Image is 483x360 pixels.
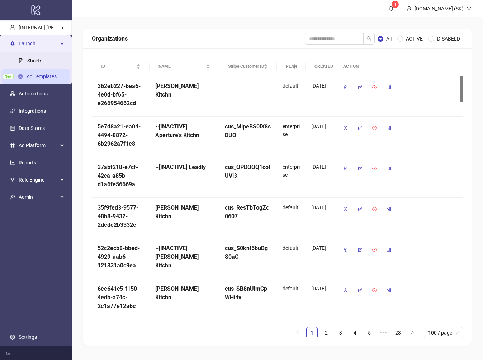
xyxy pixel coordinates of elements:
[277,76,306,117] div: default
[155,82,213,99] h5: [PERSON_NAME] Kitchn
[277,157,306,198] div: enterprise
[364,327,375,338] li: 5
[424,327,463,338] div: Page Size
[311,82,328,90] div: [DATE]
[378,327,389,338] span: •••
[150,57,219,76] th: NAME
[412,5,467,13] div: [DOMAIN_NAME] (SK)
[98,163,144,189] h5: 37abf218-e7cf-42ca-a85b-d1a6fe56669a
[277,279,306,319] div: default
[407,327,418,338] button: right
[277,238,306,279] div: default
[335,327,346,338] a: 3
[311,285,328,293] div: [DATE]
[311,122,328,130] div: [DATE]
[383,35,394,43] span: All
[349,327,361,338] li: 4
[101,63,135,70] span: ID
[19,91,48,97] a: Automations
[410,330,415,335] span: right
[155,163,213,172] h5: ~[INACTIVE] Leadly
[92,57,150,76] th: ID
[10,143,15,148] span: number
[27,74,57,79] a: Ad Templates
[19,173,58,187] span: Rule Engine
[19,25,100,31] span: [INTERNAL] [PERSON_NAME] Kitchn
[10,41,15,46] span: rocket
[389,6,394,11] span: bell
[350,327,360,338] a: 4
[434,35,463,43] span: DISABELD
[228,63,262,70] span: Stripe Customer ID
[295,330,300,335] span: left
[461,338,483,360] iframe: Productlane Widget | Main
[98,82,144,108] h5: 362eb227-6ea6-4e0d-bf65-e266954662cd
[225,163,271,180] h5: cus_OPDOOQ1coIUVl3
[392,327,404,338] li: 23
[19,108,46,114] a: Integrations
[378,327,389,338] li: Next 5 Pages
[10,25,15,30] span: user
[364,327,375,338] a: 5
[306,57,334,76] th: CREATED
[321,327,332,338] a: 2
[27,58,42,64] a: Sheets
[98,285,144,310] h5: 6ee641c5-f150-4edb-a74c-2c1a77e12a6c
[6,350,11,355] span: menu-fold
[155,122,213,140] h5: ~[INACTIVE] Aperture's Kitchn
[366,36,371,41] span: search
[155,285,213,302] h5: [PERSON_NAME] Kitchn
[277,117,306,157] div: enterprise
[10,195,15,200] span: key
[311,204,328,211] div: [DATE]
[292,327,303,338] button: left
[10,177,15,182] span: fork
[155,204,213,221] h5: [PERSON_NAME] Kitchn
[403,35,426,43] span: ACTIVE
[407,6,412,11] span: user
[311,163,328,171] div: [DATE]
[19,36,58,51] span: Launch
[467,6,472,11] span: down
[311,244,328,252] div: [DATE]
[225,122,271,140] h5: cus_MlpeBS0iX8sDUO
[225,285,271,302] h5: cus_SB8nUlmCpWHi4v
[19,138,58,153] span: Ad Platform
[286,63,291,70] span: PLAN
[321,327,332,338] li: 2
[314,63,319,70] span: CREATED
[277,319,306,360] div: default
[155,244,213,270] h5: ~[INACTIVE] [PERSON_NAME] Kitchn
[19,190,58,204] span: Admin
[19,160,36,165] a: Reports
[307,327,317,338] a: 1
[394,2,397,7] span: 1
[407,327,418,338] li: Next Page
[98,244,144,270] h5: 52c2ecb8-bbed-4929-aab6-121331a0c9ea
[277,198,306,238] div: default
[306,327,318,338] li: 1
[219,57,277,76] th: Stripe Customer ID
[19,334,37,340] a: Settings
[19,125,45,131] a: Data Stores
[98,204,144,229] h5: 35f9fed3-9577-48b8-9432-2dede2b3332c
[334,57,463,76] th: ACTION
[92,34,305,43] div: Organizations
[393,327,403,338] a: 23
[158,63,204,70] span: NAME
[292,327,303,338] li: Previous Page
[277,57,306,76] th: PLAN
[392,1,399,8] sup: 1
[98,122,144,148] h5: 5e7d8a21-ea04-4494-8872-6b2962a7f1e8
[225,204,271,221] h5: cus_ResTbTogZc0607
[225,244,271,261] h5: cus_S0knI5buBgS0aC
[428,327,459,338] span: 100 / page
